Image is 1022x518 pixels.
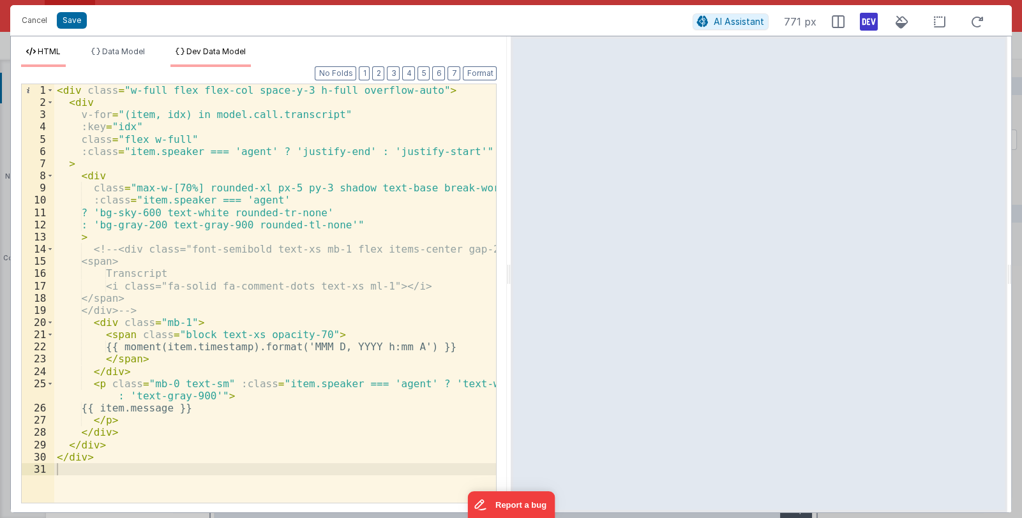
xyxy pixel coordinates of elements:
div: 21 [22,329,54,341]
div: 1 [22,84,54,96]
div: 2 [22,96,54,108]
div: 16 [22,267,54,279]
div: 8 [22,170,54,182]
div: 13 [22,231,54,243]
span: 771 px [784,14,816,29]
span: AI Assistant [714,16,764,27]
div: 9 [22,182,54,194]
button: 3 [387,66,400,80]
div: 10 [22,194,54,206]
div: 5 [22,133,54,145]
div: 7 [22,158,54,170]
button: Save [57,12,87,29]
button: 1 [359,66,370,80]
div: 15 [22,255,54,267]
div: 24 [22,366,54,378]
div: 17 [22,280,54,292]
div: 4 [22,121,54,133]
button: Cancel [15,11,54,29]
button: 2 [372,66,384,80]
div: 25 [22,378,54,402]
div: 23 [22,353,54,365]
button: AI Assistant [693,13,769,30]
div: 18 [22,292,54,304]
span: Dev Data Model [186,47,246,56]
div: 30 [22,451,54,463]
div: 6 [22,145,54,158]
div: 27 [22,414,54,426]
button: No Folds [315,66,356,80]
span: Data Model [102,47,145,56]
div: 29 [22,439,54,451]
div: 20 [22,316,54,329]
button: 7 [447,66,460,80]
div: 14 [22,243,54,255]
div: 19 [22,304,54,316]
div: 31 [22,463,54,475]
div: 11 [22,207,54,219]
iframe: Marker.io feedback button [467,491,555,518]
button: 4 [402,66,415,80]
button: 6 [432,66,445,80]
div: 12 [22,219,54,231]
div: 22 [22,341,54,353]
button: 5 [417,66,430,80]
div: 28 [22,426,54,438]
button: Format [463,66,497,80]
div: 3 [22,108,54,121]
div: 26 [22,402,54,414]
span: HTML [38,47,61,56]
